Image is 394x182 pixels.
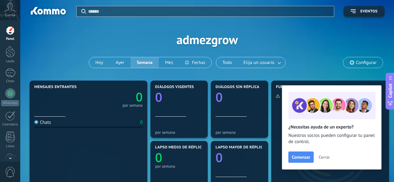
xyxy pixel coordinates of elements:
[1,144,19,148] div: Listas
[155,149,162,166] text: 0
[179,57,211,68] button: Fechas
[288,133,375,145] span: Nuestros socios pueden configurar tu panel de control.
[242,58,276,67] span: Elija un usuario
[319,155,330,159] span: Cerrar
[136,89,143,105] text: 0
[216,57,238,68] button: Todo
[292,155,310,159] span: Comenzar
[155,130,203,135] div: por semana
[1,100,19,106] div: WhatsApp
[360,9,377,14] span: Eventos
[1,123,19,127] div: Calendario
[131,57,159,68] button: Semana
[1,79,19,83] div: Chats
[238,57,285,68] button: Elija un usuario
[89,57,109,68] button: Hoy
[122,104,143,107] div: por semana
[344,6,385,17] button: Eventos
[1,59,19,63] div: Leads
[140,119,143,125] div: 0
[155,88,162,105] text: 0
[216,145,265,150] span: Lapso mayor de réplica
[34,120,38,124] img: Chats
[356,60,377,65] span: Configurar
[109,57,131,68] button: Ayer
[276,85,312,89] span: Fuentes de leads
[34,119,51,125] div: Chats
[216,88,223,105] text: 0
[155,164,203,169] div: por semana
[88,89,143,105] a: 0
[216,149,223,166] text: 0
[159,57,179,68] button: Mes
[316,152,333,162] button: Cerrar
[34,85,77,89] span: Mensajes entrantes
[288,152,314,163] button: Comenzar
[216,85,259,89] span: Diálogos sin réplica
[1,37,19,41] div: Panel
[276,93,351,99] div: No hay suficientes datos para mostrar
[5,13,15,17] span: Cuenta
[387,83,393,98] span: Copilot
[155,85,194,89] span: Diálogos vigentes
[155,145,204,150] span: Lapso medio de réplica
[216,130,263,135] div: por semana
[288,124,375,130] h2: ¿Necesitas ayuda de un experto?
